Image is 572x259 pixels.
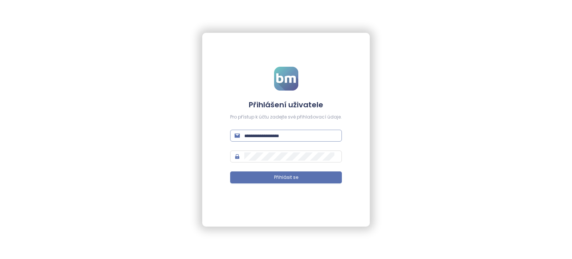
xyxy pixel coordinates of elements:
span: Přihlásit se [274,174,298,181]
button: Přihlásit se [230,171,342,183]
span: lock [235,154,240,159]
span: mail [235,133,240,138]
img: logo [274,67,298,91]
h4: Přihlášení uživatele [230,100,342,110]
div: Pro přístup k účtu zadejte své přihlašovací údaje. [230,114,342,121]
